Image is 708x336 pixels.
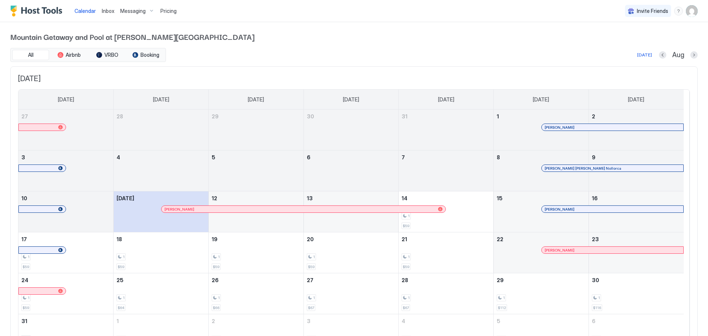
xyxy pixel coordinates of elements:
[336,90,367,110] a: Wednesday
[117,318,119,324] span: 1
[304,232,399,246] a: August 20, 2025
[164,207,442,212] div: [PERSON_NAME]
[403,305,409,310] span: $67
[589,314,684,328] a: September 6, 2025
[212,154,215,160] span: 5
[140,52,159,58] span: Booking
[307,195,313,201] span: 13
[18,110,114,150] td: July 27, 2025
[28,254,29,259] span: 1
[212,236,218,242] span: 19
[127,50,164,60] button: Booking
[659,51,666,59] button: Previous month
[114,314,208,328] a: September 1, 2025
[307,318,310,324] span: 3
[636,51,653,59] button: [DATE]
[589,150,684,191] td: August 9, 2025
[114,273,208,287] a: August 25, 2025
[114,232,208,246] a: August 18, 2025
[497,236,503,242] span: 22
[497,154,500,160] span: 8
[18,110,113,123] a: July 27, 2025
[403,264,409,269] span: $59
[403,224,409,228] span: $59
[402,154,405,160] span: 7
[494,232,589,246] a: August 22, 2025
[118,305,124,310] span: $64
[117,154,120,160] span: 4
[102,7,114,15] a: Inbox
[589,191,684,205] a: August 16, 2025
[408,295,410,300] span: 1
[303,232,399,273] td: August 20, 2025
[303,110,399,150] td: July 30, 2025
[18,232,114,273] td: August 17, 2025
[21,113,28,119] span: 27
[402,318,405,324] span: 4
[18,314,113,328] a: August 31, 2025
[545,207,575,212] span: [PERSON_NAME]
[497,195,503,201] span: 15
[114,150,208,164] a: August 4, 2025
[592,277,599,283] span: 30
[10,6,66,17] div: Host Tools Logo
[74,8,96,14] span: Calendar
[209,273,303,287] a: August 26, 2025
[208,191,303,232] td: August 12, 2025
[674,7,683,15] div: menu
[438,96,454,103] span: [DATE]
[213,305,219,310] span: $66
[18,191,113,205] a: August 10, 2025
[12,50,49,60] button: All
[686,5,698,17] div: User profile
[307,236,314,242] span: 20
[399,191,494,232] td: August 14, 2025
[117,236,122,242] span: 18
[304,273,399,287] a: August 27, 2025
[628,96,644,103] span: [DATE]
[494,110,589,150] td: August 1, 2025
[74,7,96,15] a: Calendar
[621,90,652,110] a: Saturday
[18,150,114,191] td: August 3, 2025
[598,295,600,300] span: 1
[218,254,220,259] span: 1
[399,150,494,191] td: August 7, 2025
[592,154,596,160] span: 9
[123,254,125,259] span: 1
[545,166,680,171] div: [PERSON_NAME] [PERSON_NAME] Nollorca
[304,191,399,205] a: August 13, 2025
[545,248,680,253] div: [PERSON_NAME]
[208,232,303,273] td: August 19, 2025
[117,195,134,201] span: [DATE]
[545,125,680,130] div: [PERSON_NAME]
[399,110,494,150] td: July 31, 2025
[303,150,399,191] td: August 6, 2025
[307,277,313,283] span: 27
[672,51,684,59] span: Aug
[307,154,310,160] span: 6
[212,318,215,324] span: 2
[308,305,314,310] span: $67
[494,191,589,232] td: August 15, 2025
[592,318,596,324] span: 6
[592,113,595,119] span: 2
[146,90,177,110] a: Monday
[589,150,684,164] a: August 9, 2025
[494,150,589,164] a: August 8, 2025
[18,273,114,314] td: August 24, 2025
[248,96,264,103] span: [DATE]
[208,110,303,150] td: July 29, 2025
[213,264,219,269] span: $59
[208,150,303,191] td: August 5, 2025
[589,232,684,273] td: August 23, 2025
[402,195,407,201] span: 14
[212,195,217,201] span: 12
[503,295,505,300] span: 1
[402,113,407,119] span: 31
[592,195,598,201] span: 16
[494,314,589,328] a: September 5, 2025
[21,154,25,160] span: 3
[160,8,177,14] span: Pricing
[304,314,399,328] a: September 3, 2025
